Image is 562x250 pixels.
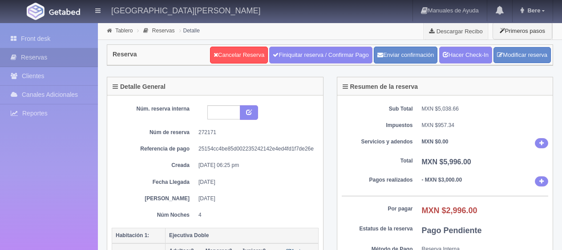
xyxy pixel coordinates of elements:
[342,225,413,233] dt: Estatus de la reserva
[118,105,190,113] dt: Núm. reserva interna
[343,83,418,90] h4: Resumen de la reserva
[342,138,413,146] dt: Servicios y adendos
[198,195,312,202] dd: [DATE]
[49,8,80,15] img: Getabed
[118,129,190,136] dt: Núm de reserva
[269,47,372,63] a: Finiquitar reserva / Confirmar Pago
[342,176,413,184] dt: Pagos realizados
[422,158,471,166] b: MXN $5,996.00
[113,51,137,58] h4: Reserva
[210,47,268,63] a: Cancelar Reserva
[118,145,190,153] dt: Referencia de pago
[422,105,549,113] dd: MXN $5,038.66
[166,228,319,243] th: Ejecutiva Doble
[111,4,260,16] h4: [GEOGRAPHIC_DATA][PERSON_NAME]
[27,3,44,20] img: Getabed
[116,232,149,238] b: Habitación 1:
[422,139,449,145] b: MXN $0.00
[342,122,413,129] dt: Impuestos
[422,122,549,129] dd: MXN $957.34
[424,22,488,40] a: Descargar Recibo
[374,47,437,63] button: Enviar confirmación
[422,206,477,215] b: MXN $2,996.00
[118,179,190,186] dt: Fecha Llegada
[493,22,552,40] button: Primeros pasos
[525,7,540,14] span: Bere
[198,129,312,136] dd: 272171
[113,83,166,90] h4: Detalle General
[115,28,133,34] a: Tablero
[422,226,482,235] b: Pago Pendiente
[198,211,312,219] dd: 4
[342,105,413,113] dt: Sub Total
[118,195,190,202] dt: [PERSON_NAME]
[198,145,312,153] dd: 25154cc4be85d002235242142e4ed4fd1f7de26e
[342,205,413,213] dt: Por pagar
[493,47,551,63] a: Modificar reserva
[118,211,190,219] dt: Núm Noches
[198,162,312,169] dd: [DATE] 06:25 pm
[177,26,202,35] li: Detalle
[342,157,413,165] dt: Total
[118,162,190,169] dt: Creada
[198,179,312,186] dd: [DATE]
[439,47,492,63] a: Hacer Check-In
[152,28,175,34] a: Reservas
[422,177,462,183] b: - MXN $3,000.00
